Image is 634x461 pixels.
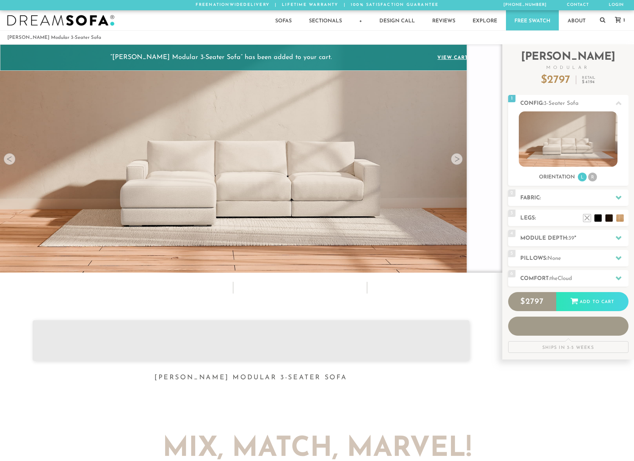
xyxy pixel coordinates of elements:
a: 1 [608,17,628,23]
a: Explore [464,10,506,30]
a: Sofas [267,10,300,30]
span: None [547,256,561,261]
a: About [559,10,594,30]
span: 1 [622,18,625,23]
span: 5 [508,250,515,257]
img: landon-sofa-no_legs-no_pillows-1.jpg [519,111,617,167]
span: 3 [508,210,515,217]
span: 3-Seater Sofa [544,101,579,106]
a: View cart [434,53,472,63]
h2: Legs: [520,214,628,222]
span: Modular [508,66,628,70]
span: Cloud [558,276,572,281]
h2: Comfort: [520,274,628,283]
h2: Module Depth: " [520,234,628,243]
em: $ [582,80,595,84]
img: DreamSofa - Inspired By Life, Designed By You [7,15,114,26]
div: Ships in 3-5 Weeks [508,341,628,353]
span: 4194 [585,80,595,84]
span: 1 [508,95,515,102]
span: 2797 [547,74,570,86]
span: 6 [508,270,515,277]
li: [PERSON_NAME] Modular 3-Seater Sofa [7,33,101,43]
a: Reviews [424,10,464,30]
span: the [550,276,558,281]
div: Add to Cart [556,292,628,312]
h2: Fabric: [520,194,628,202]
h2: [PERSON_NAME] [508,52,628,70]
a: Sectionals [300,10,350,30]
h2: Config: [520,99,628,108]
em: Nationwide [209,3,243,7]
p: Retail [582,76,595,84]
span: 2 [508,189,515,197]
span: 2797 [525,298,544,306]
li: R [588,173,597,181]
h2: Pillows: [520,254,628,263]
li: L [578,173,587,181]
span: 39 [568,236,574,241]
p: $ [541,75,570,86]
a: Free Swatch [506,10,559,30]
span: | [344,3,346,7]
h3: Orientation [539,174,575,181]
span: 4 [508,230,515,237]
a: Design Call [371,10,423,30]
span: | [275,3,277,7]
a: + [351,10,371,30]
